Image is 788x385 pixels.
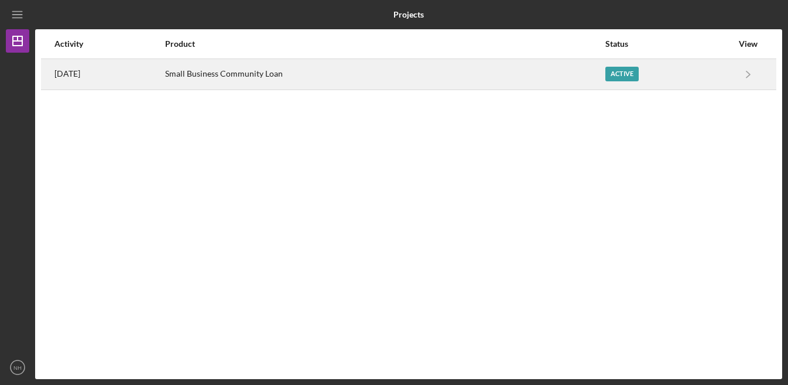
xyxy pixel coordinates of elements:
[165,39,604,49] div: Product
[13,365,22,371] text: NH
[6,356,29,379] button: NH
[393,10,424,19] b: Projects
[54,69,80,78] time: 2025-08-20 21:57
[734,39,763,49] div: View
[165,60,604,89] div: Small Business Community Loan
[54,39,164,49] div: Activity
[605,39,732,49] div: Status
[605,67,639,81] div: Active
